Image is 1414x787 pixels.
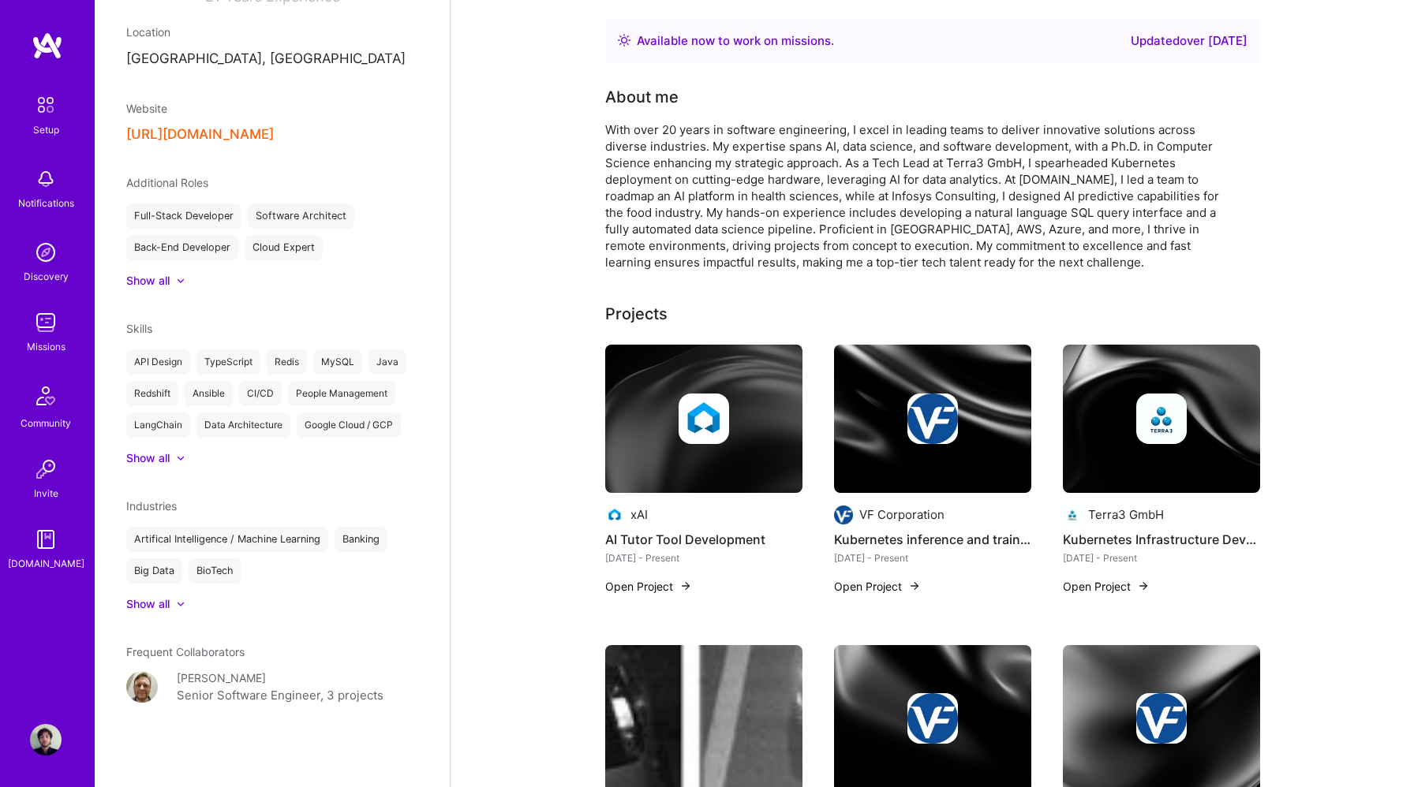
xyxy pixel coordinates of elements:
img: cover [605,345,802,493]
h4: Kubernetes inference and training for Generative AI (Diffusion models) [834,529,1031,550]
p: [GEOGRAPHIC_DATA], [GEOGRAPHIC_DATA] [126,50,418,69]
img: logo [32,32,63,60]
button: Open Project [1063,578,1150,595]
div: Terra3 GmbH [1088,506,1164,523]
img: cover [1063,345,1260,493]
img: Community [27,377,65,415]
div: Updated over [DATE] [1131,32,1248,50]
span: Website [126,102,167,115]
div: [DOMAIN_NAME] [8,555,84,572]
div: Back-End Developer [126,235,238,260]
div: Missions [27,338,65,355]
div: Available now to work on missions . [637,32,834,50]
img: arrow-right [679,580,692,592]
h4: AI Tutor Tool Development [605,529,802,550]
img: Invite [30,453,62,485]
div: With over 20 years in software engineering, I excel in leading teams to deliver innovative soluti... [605,121,1236,270]
div: MySQL [313,349,362,375]
img: guide book [30,524,62,555]
img: Company logo [1136,393,1187,444]
div: Setup [33,121,59,138]
div: Banking [335,527,387,552]
div: TypeScript [196,349,260,375]
span: Industries [126,499,177,513]
span: Additional Roles [126,176,208,189]
div: CI/CD [239,381,282,406]
div: xAI [630,506,648,523]
div: Google Cloud / GCP [297,412,401,438]
img: teamwork [30,307,62,338]
div: Discovery [24,268,69,285]
img: discovery [30,237,62,268]
button: Open Project [834,578,921,595]
h4: Kubernetes Infrastructure Development [1063,529,1260,550]
img: bell [30,163,62,195]
div: LangChain [126,412,190,438]
div: Data Architecture [196,412,290,438]
div: [DATE] - Present [605,550,802,566]
img: Company logo [907,393,958,444]
div: Full-Stack Developer [126,203,241,229]
div: Redis [267,349,307,375]
img: Company logo [1063,505,1082,524]
div: People Management [288,381,395,406]
img: Availability [618,34,630,47]
img: Company logo [679,393,729,444]
div: VF Corporation [859,506,945,523]
div: Cloud Expert [245,235,323,260]
button: [URL][DOMAIN_NAME] [126,126,274,143]
div: API Design [126,349,190,375]
img: arrow-right [908,580,921,592]
div: Show all [126,273,170,289]
div: About me [605,85,679,109]
div: Software Architect [248,203,354,229]
div: Artifical Intelligence / Machine Learning [126,527,328,552]
div: Invite [34,485,58,502]
div: Big Data [126,558,182,584]
img: setup [29,88,62,121]
div: [DATE] - Present [1063,550,1260,566]
a: User Avatar[PERSON_NAME]Senior Software Engineer, 3 projects [126,670,418,705]
span: Skills [126,322,152,335]
div: [DATE] - Present [834,550,1031,566]
img: User Avatar [30,724,62,755]
div: Java [368,349,406,375]
div: Show all [126,450,170,466]
div: Redshift [126,381,178,406]
div: BioTech [189,558,241,584]
div: Senior Software Engineer, 3 projects [177,686,383,705]
div: Location [126,24,418,40]
div: Community [21,415,71,431]
img: Company logo [1136,693,1187,744]
img: User Avatar [126,671,158,703]
img: arrow-right [1137,580,1150,592]
a: User Avatar [26,724,65,755]
div: Projects [605,302,668,326]
div: Ansible [185,381,233,406]
div: Show all [126,596,170,612]
img: Company logo [907,693,958,744]
img: Company logo [834,505,853,524]
div: [PERSON_NAME] [177,670,266,686]
button: Open Project [605,578,692,595]
div: Notifications [18,195,74,211]
img: Company logo [605,505,624,524]
img: cover [834,345,1031,493]
span: Frequent Collaborators [126,645,245,658]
